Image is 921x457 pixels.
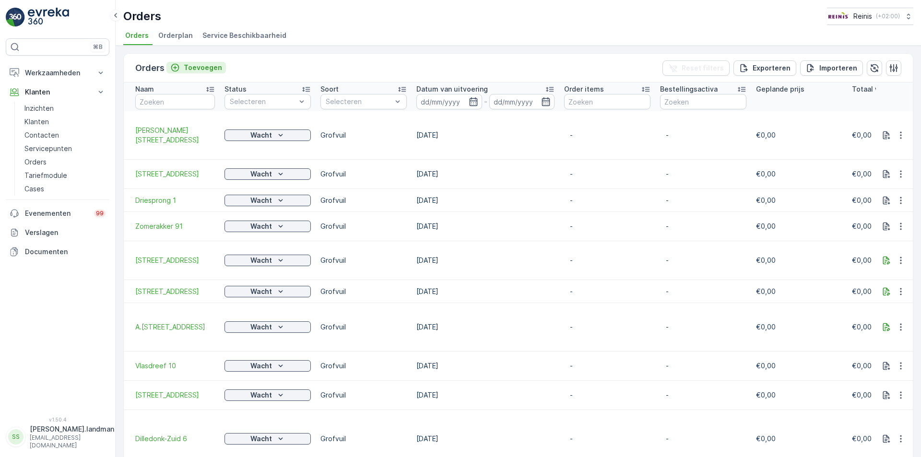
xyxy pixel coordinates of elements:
span: €0,00 [756,323,776,331]
p: Naam [135,84,154,94]
p: Verslagen [25,228,106,237]
p: Wacht [250,222,272,231]
span: €0,00 [756,256,776,264]
p: - [570,390,645,400]
button: Werkzaamheden [6,63,109,82]
img: Reinis-Logo-Vrijstaand_Tekengebied-1-copy2_aBO4n7j.png [827,11,850,22]
span: [STREET_ADDRESS] [135,256,215,265]
p: Geplande prijs [756,84,804,94]
button: Wacht [224,255,311,266]
p: Servicepunten [24,144,72,153]
p: - [666,169,741,179]
input: Zoeken [135,94,215,109]
a: Contacten [21,129,109,142]
p: Order items [564,84,604,94]
span: Service Beschikbaarheid [202,31,286,40]
span: Orders [125,31,149,40]
p: Exporteren [753,63,791,73]
p: Grofvuil [320,256,407,265]
p: - [570,196,645,205]
p: Grofvuil [320,361,407,371]
a: Vlasdreef 10 [135,361,215,371]
span: [STREET_ADDRESS] [135,169,215,179]
span: €0,00 [852,131,872,139]
span: A.[STREET_ADDRESS] [135,322,215,332]
p: Klanten [25,87,90,97]
p: Wacht [250,322,272,332]
p: Wacht [250,130,272,140]
a: Tariefmodule [21,169,109,182]
p: Inzichten [24,104,54,113]
p: Reinis [853,12,872,21]
button: SS[PERSON_NAME].landman[EMAIL_ADDRESS][DOMAIN_NAME] [6,424,109,449]
p: Wacht [250,169,272,179]
button: Wacht [224,321,311,333]
span: €0,00 [756,170,776,178]
td: [DATE] [412,303,559,352]
td: [DATE] [412,352,559,381]
p: - [666,222,741,231]
img: logo_light-DOdMpM7g.png [28,8,69,27]
td: [DATE] [412,189,559,212]
span: €0,00 [852,434,872,443]
p: - [570,322,645,332]
p: Selecteren [326,97,392,106]
button: Toevoegen [166,62,226,73]
span: €0,00 [852,362,872,370]
p: Grofvuil [320,434,407,444]
p: - [570,256,645,265]
p: Wacht [250,196,272,205]
span: €0,00 [756,434,776,443]
p: - [570,130,645,140]
p: Reset filters [682,63,724,73]
p: Documenten [25,247,106,257]
input: dd/mm/yyyy [416,94,482,109]
p: Grofvuil [320,222,407,231]
a: Saturnusstraat 255 [135,256,215,265]
div: SS [8,429,24,445]
a: A.Diepenbrockstraat 10 [135,322,215,332]
p: Tariefmodule [24,171,67,180]
p: Selecteren [230,97,296,106]
input: dd/mm/yyyy [489,94,555,109]
span: [PERSON_NAME][STREET_ADDRESS] [135,126,215,145]
p: Wacht [250,434,272,444]
a: Dilledonk-Zuid 6 [135,434,215,444]
p: Toevoegen [184,63,222,72]
button: Wacht [224,389,311,401]
button: Wacht [224,286,311,297]
a: Documenten [6,242,109,261]
span: €0,00 [852,323,872,331]
p: Wacht [250,361,272,371]
p: [PERSON_NAME].landman [30,424,114,434]
p: Orders [123,9,161,24]
span: Driesprong 1 [135,196,215,205]
p: - [666,256,741,265]
button: Wacht [224,360,311,372]
td: [DATE] [412,381,559,410]
a: Klanten [21,115,109,129]
p: - [666,196,741,205]
a: Zomerakker 91 [135,222,215,231]
span: [STREET_ADDRESS] [135,390,215,400]
p: Status [224,84,247,94]
p: - [570,434,645,444]
p: Importeren [819,63,857,73]
span: €0,00 [756,222,776,230]
p: Soort [320,84,339,94]
p: Bestellingsactiva [660,84,718,94]
span: €0,00 [852,222,872,230]
p: - [666,390,741,400]
p: Grofvuil [320,130,407,140]
p: 99 [96,210,104,217]
p: Klanten [24,117,49,127]
span: €0,00 [852,391,872,399]
span: €0,00 [756,196,776,204]
p: - [570,222,645,231]
p: Orders [24,157,47,167]
td: [DATE] [412,160,559,189]
p: Grofvuil [320,169,407,179]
